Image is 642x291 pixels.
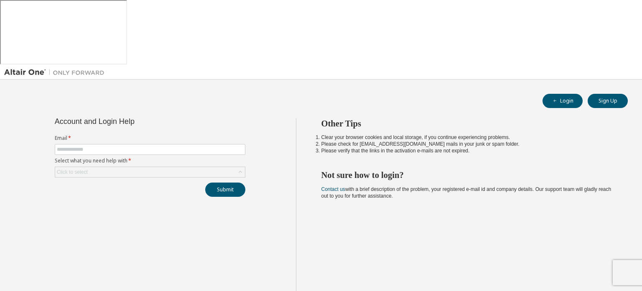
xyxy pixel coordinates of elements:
button: Submit [205,183,245,197]
button: Login [543,94,583,108]
li: Please verify that the links in the activation e-mails are not expired. [321,147,613,154]
div: Account and Login Help [55,118,207,125]
h2: Not sure how to login? [321,170,613,180]
img: Altair One [4,68,109,77]
li: Please check for [EMAIL_ADDRESS][DOMAIN_NAME] mails in your junk or spam folder. [321,141,613,147]
div: Click to select [55,167,245,177]
button: Sign Up [588,94,628,108]
li: Clear your browser cookies and local storage, if you continue experiencing problems. [321,134,613,141]
h2: Other Tips [321,118,613,129]
label: Select what you need help with [55,157,245,164]
span: with a brief description of the problem, your registered e-mail id and company details. Our suppo... [321,186,611,199]
a: Contact us [321,186,345,192]
label: Email [55,135,245,142]
div: Click to select [57,169,88,175]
